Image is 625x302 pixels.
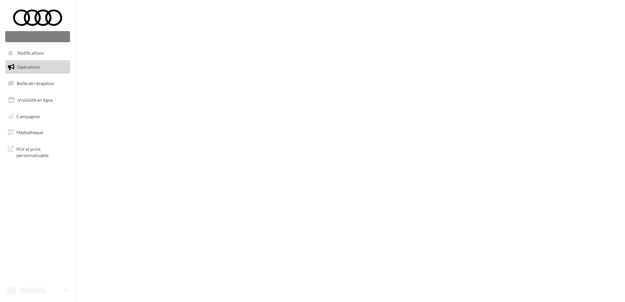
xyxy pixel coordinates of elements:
a: Boîte de réception [4,76,71,90]
span: Boîte de réception [17,80,54,86]
a: Visibilité en ligne [4,93,71,107]
a: Campagnes [4,110,71,123]
div: Nouvelle campagne [5,31,70,42]
span: Médiathèque [16,130,43,135]
span: PLV et print personnalisable [16,145,67,159]
span: Notifications [17,50,44,56]
a: PLV et print personnalisable [4,142,71,161]
span: Visibilité en ligne [18,97,53,103]
span: Campagnes [16,113,40,119]
a: Opérations [4,60,71,74]
span: Opérations [17,64,40,70]
a: Médiathèque [4,126,71,139]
